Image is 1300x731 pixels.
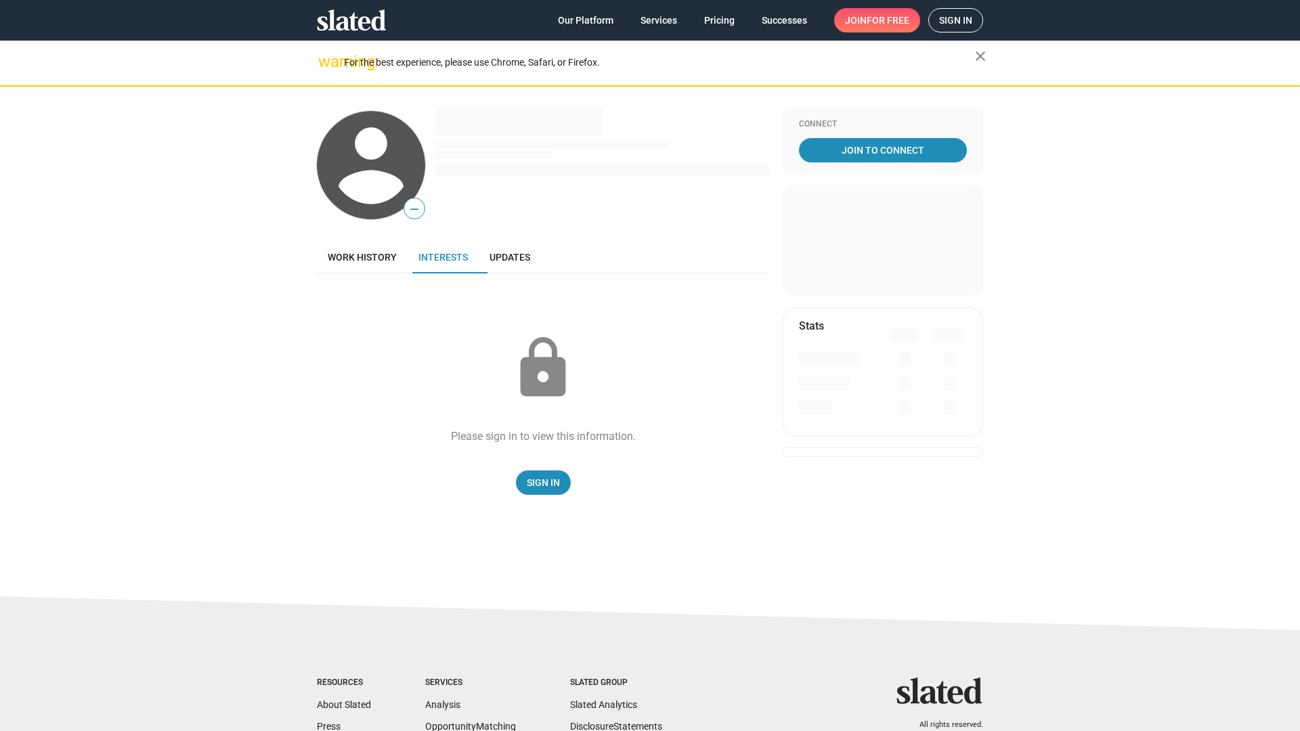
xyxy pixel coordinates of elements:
[328,252,397,263] span: Work history
[799,119,967,130] div: Connect
[344,53,975,72] div: For the best experience, please use Chrome, Safari, or Firefox.
[516,470,571,495] a: Sign In
[490,252,530,263] span: Updates
[318,53,334,70] mat-icon: warning
[641,8,677,32] span: Services
[317,699,371,710] a: About Slated
[799,319,824,333] mat-card-title: Stats
[547,8,624,32] a: Our Platform
[451,429,636,443] div: Please sign in to view this information.
[928,8,983,32] a: Sign in
[408,241,479,273] a: Interests
[418,252,468,263] span: Interests
[570,678,662,688] div: Slated Group
[972,48,989,64] mat-icon: close
[425,678,516,688] div: Services
[317,241,408,273] a: Work history
[867,8,909,32] span: for free
[802,138,964,162] span: Join To Connect
[799,138,967,162] a: Join To Connect
[693,8,745,32] a: Pricing
[404,200,425,218] span: —
[570,699,637,710] a: Slated Analytics
[845,8,909,32] span: Join
[939,9,972,32] span: Sign in
[317,678,371,688] div: Resources
[425,699,460,710] a: Analysis
[751,8,818,32] a: Successes
[527,470,560,495] span: Sign In
[762,8,807,32] span: Successes
[834,8,920,32] a: Joinfor free
[479,241,541,273] a: Updates
[704,8,735,32] span: Pricing
[558,8,613,32] span: Our Platform
[509,334,577,402] mat-icon: lock
[630,8,688,32] a: Services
